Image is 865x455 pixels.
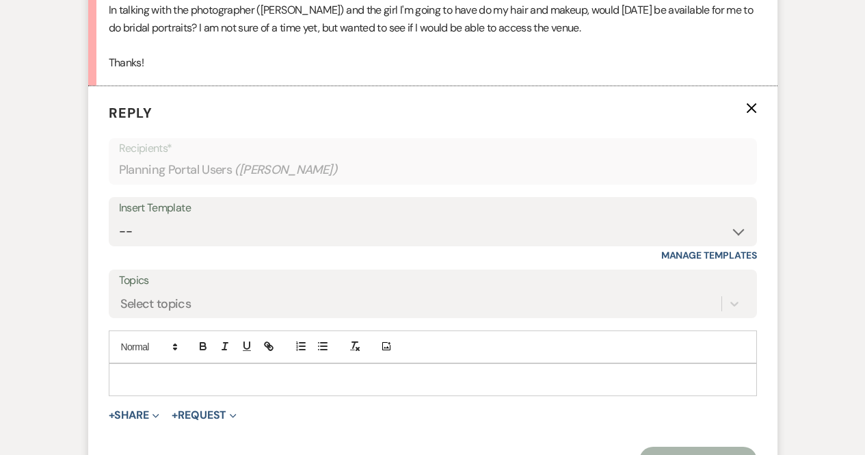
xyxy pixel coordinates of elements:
p: Recipients* [119,140,747,157]
label: Topics [119,271,747,291]
a: Manage Templates [661,249,757,261]
span: + [172,410,178,421]
button: Share [109,410,160,421]
span: + [109,410,115,421]
button: Request [172,410,237,421]
div: Planning Portal Users [119,157,747,183]
span: ( [PERSON_NAME] ) [235,161,337,179]
p: In talking with the photographer ([PERSON_NAME]) and the girl I'm going to have do my hair and ma... [109,1,757,36]
p: Thanks! [109,54,757,72]
div: Select topics [120,294,191,313]
div: Insert Template [119,198,747,218]
span: Reply [109,104,152,122]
